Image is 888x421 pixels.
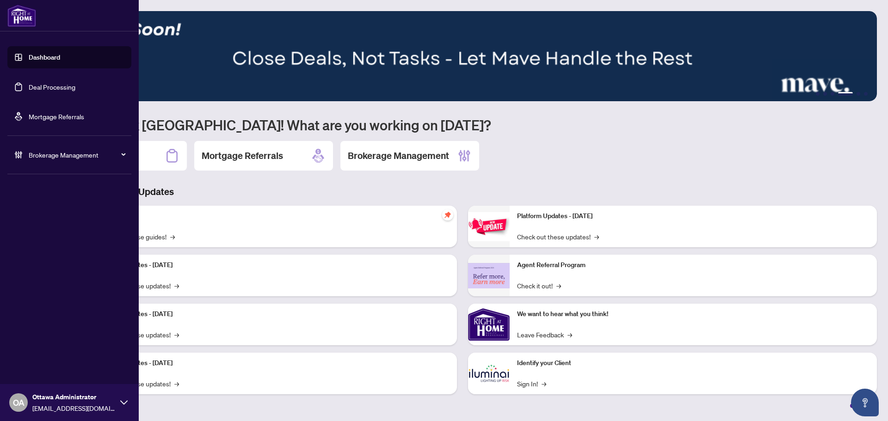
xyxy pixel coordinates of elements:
button: 3 [831,92,834,96]
p: Identify your Client [517,358,869,368]
button: 2 [823,92,827,96]
img: We want to hear what you think! [468,304,510,345]
a: Leave Feedback→ [517,329,572,340]
button: 6 [864,92,868,96]
span: pushpin [442,209,453,220]
a: Mortgage Referrals [29,112,84,121]
p: Platform Updates - [DATE] [97,358,450,368]
button: 5 [857,92,860,96]
p: Platform Updates - [DATE] [517,211,869,221]
span: → [174,329,179,340]
a: Deal Processing [29,83,75,91]
a: Check it out!→ [517,281,561,291]
span: → [542,378,546,389]
a: Sign In!→ [517,378,546,389]
span: → [174,378,179,389]
a: Dashboard [29,53,60,61]
button: Open asap [851,389,879,416]
span: → [594,232,599,242]
span: → [556,281,561,291]
button: 1 [816,92,820,96]
span: → [567,329,572,340]
p: Agent Referral Program [517,260,869,270]
span: OA [13,396,25,409]
a: Check out these updates!→ [517,232,599,242]
span: Ottawa Administrator [32,392,116,402]
img: Slide 3 [48,11,877,101]
span: Brokerage Management [29,150,125,160]
p: Platform Updates - [DATE] [97,309,450,319]
img: Platform Updates - June 23, 2025 [468,212,510,241]
span: [EMAIL_ADDRESS][DOMAIN_NAME] [32,403,116,413]
img: Identify your Client [468,353,510,394]
p: Self-Help [97,211,450,221]
h3: Brokerage & Industry Updates [48,185,877,198]
h2: Brokerage Management [348,149,449,162]
p: We want to hear what you think! [517,309,869,319]
span: → [174,281,179,291]
span: → [170,232,175,242]
button: 4 [838,92,853,96]
img: Agent Referral Program [468,263,510,288]
h1: Welcome back [GEOGRAPHIC_DATA]! What are you working on [DATE]? [48,116,877,134]
p: Platform Updates - [DATE] [97,260,450,270]
h2: Mortgage Referrals [202,149,283,162]
img: logo [7,5,36,27]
